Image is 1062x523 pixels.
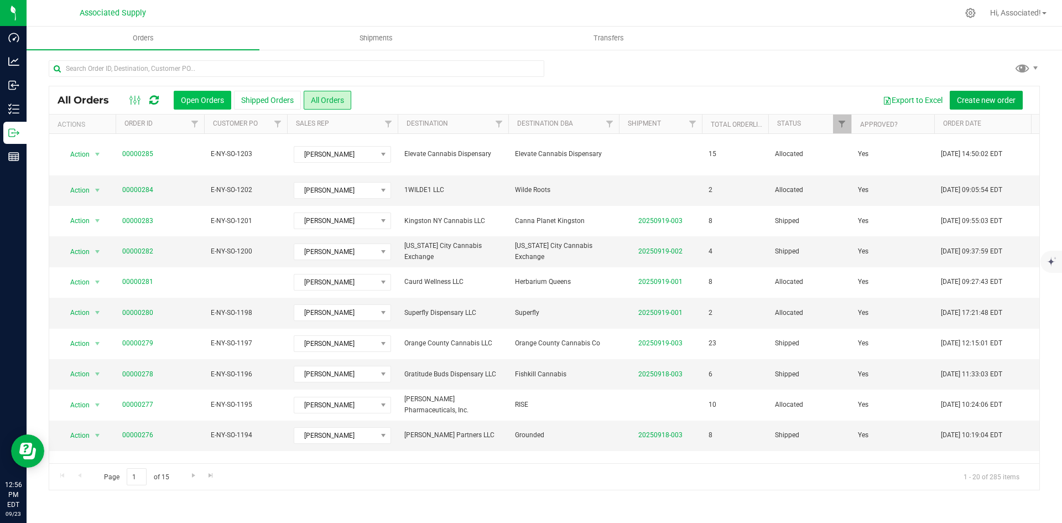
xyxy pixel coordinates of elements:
[955,468,1028,485] span: 1 - 20 of 285 items
[990,8,1041,17] span: Hi, Associated!
[122,400,153,410] a: 00000277
[515,430,612,441] span: Grounded
[775,400,845,410] span: Allocated
[490,115,508,133] a: Filter
[379,115,398,133] a: Filter
[941,400,1002,410] span: [DATE] 10:24:06 EDT
[294,336,377,351] span: [PERSON_NAME]
[777,120,801,127] a: Status
[517,120,573,127] a: Destination DBA
[876,91,950,110] button: Export to Excel
[60,213,90,229] span: Action
[404,241,502,262] span: [US_STATE] City Cannabis Exchange
[304,91,351,110] button: All Orders
[60,244,90,260] span: Action
[294,366,377,382] span: [PERSON_NAME]
[858,338,868,349] span: Yes
[950,91,1023,110] button: Create new order
[60,366,90,382] span: Action
[709,400,716,410] span: 10
[8,32,19,43] inline-svg: Dashboard
[58,94,120,106] span: All Orders
[211,308,280,318] span: E-NY-SO-1198
[775,216,845,226] span: Shipped
[858,277,868,287] span: Yes
[211,216,280,226] span: E-NY-SO-1201
[941,149,1002,159] span: [DATE] 14:50:02 EDT
[60,428,90,443] span: Action
[95,468,178,485] span: Page of 15
[404,216,502,226] span: Kingston NY Cannabis LLC
[941,338,1002,349] span: [DATE] 12:15:01 EDT
[8,127,19,138] inline-svg: Outbound
[211,369,280,380] span: E-NY-SO-1196
[775,430,845,441] span: Shipped
[122,308,153,318] a: 00000280
[858,308,868,318] span: Yes
[775,308,845,318] span: Allocated
[91,147,105,162] span: select
[638,370,683,378] a: 20250918-003
[294,428,377,443] span: [PERSON_NAME]
[638,431,683,439] a: 20250918-003
[709,185,712,195] span: 2
[91,305,105,320] span: select
[294,213,377,229] span: [PERSON_NAME]
[8,80,19,91] inline-svg: Inbound
[296,120,329,127] a: Sales Rep
[709,149,716,159] span: 15
[60,183,90,198] span: Action
[213,120,258,127] a: Customer PO
[941,430,1002,441] span: [DATE] 10:19:04 EDT
[941,216,1002,226] span: [DATE] 09:55:03 EDT
[638,278,683,286] a: 20250919-001
[860,121,898,128] a: Approved?
[8,151,19,162] inline-svg: Reports
[709,277,712,287] span: 8
[638,339,683,347] a: 20250919-003
[515,149,612,159] span: Elevate Cannabis Dispensary
[404,185,502,195] span: 1WILDE1 LLC
[941,277,1002,287] span: [DATE] 09:27:43 EDT
[709,246,712,257] span: 4
[404,338,502,349] span: Orange County Cannabis LLC
[91,244,105,260] span: select
[122,430,153,441] a: 00000276
[775,246,845,257] span: Shipped
[8,56,19,67] inline-svg: Analytics
[515,185,612,195] span: Wilde Roots
[91,213,105,229] span: select
[709,216,712,226] span: 8
[709,308,712,318] span: 2
[294,397,377,413] span: [PERSON_NAME]
[345,33,408,43] span: Shipments
[515,277,612,287] span: Herbarium Queens
[515,216,612,226] span: Canna Planet Kingston
[858,185,868,195] span: Yes
[941,308,1002,318] span: [DATE] 17:21:48 EDT
[5,480,22,510] p: 12:56 PM EDT
[91,366,105,382] span: select
[858,216,868,226] span: Yes
[60,336,90,351] span: Action
[858,149,868,159] span: Yes
[186,115,204,133] a: Filter
[775,369,845,380] span: Shipped
[515,308,612,318] span: Superfly
[941,246,1002,257] span: [DATE] 09:37:59 EDT
[80,8,146,18] span: Associated Supply
[1027,115,1045,133] a: Filter
[122,185,153,195] a: 00000284
[203,468,219,483] a: Go to the last page
[775,338,845,349] span: Shipped
[858,369,868,380] span: Yes
[124,120,153,127] a: Order ID
[515,400,612,410] span: RISE
[211,400,280,410] span: E-NY-SO-1195
[684,115,702,133] a: Filter
[775,185,845,195] span: Allocated
[711,121,771,128] a: Total Orderlines
[60,275,90,290] span: Action
[858,400,868,410] span: Yes
[91,397,105,413] span: select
